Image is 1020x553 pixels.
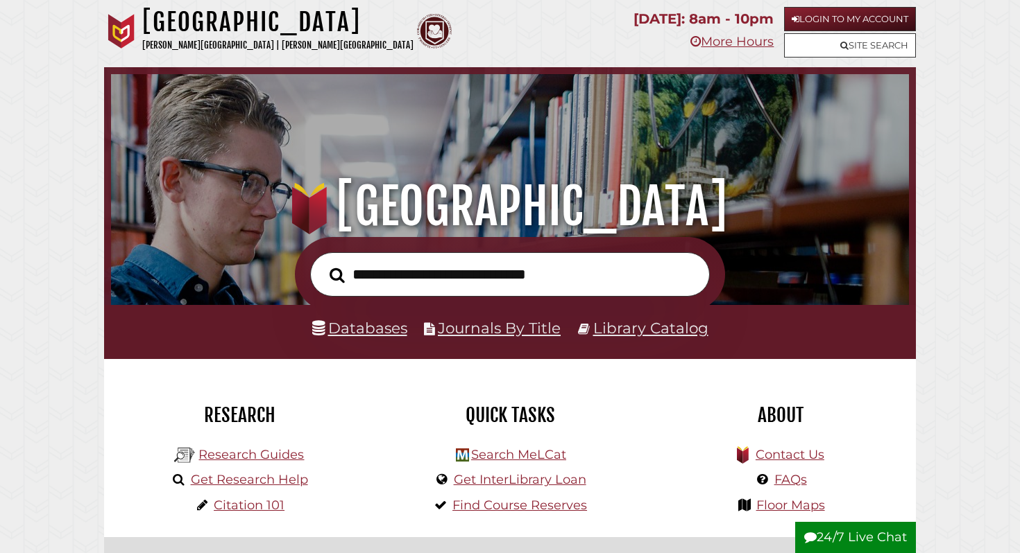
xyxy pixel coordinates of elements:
a: Get Research Help [191,472,308,487]
a: Databases [312,319,407,337]
a: Research Guides [198,447,304,462]
a: Citation 101 [214,498,284,513]
h1: [GEOGRAPHIC_DATA] [126,176,894,237]
a: Find Course Reserves [452,498,587,513]
h2: Research [114,403,364,427]
a: Journals By Title [438,319,561,337]
a: Library Catalog [593,319,708,337]
button: Search [323,263,352,287]
h1: [GEOGRAPHIC_DATA] [142,7,414,37]
a: Search MeLCat [471,447,566,462]
p: [PERSON_NAME][GEOGRAPHIC_DATA] | [PERSON_NAME][GEOGRAPHIC_DATA] [142,37,414,53]
a: Contact Us [756,447,824,462]
a: Floor Maps [756,498,825,513]
img: Hekman Library Logo [174,445,195,466]
img: Calvin University [104,14,139,49]
i: Search [330,267,345,283]
a: Get InterLibrary Loan [454,472,586,487]
a: FAQs [774,472,807,487]
img: Hekman Library Logo [456,448,469,462]
img: Calvin Theological Seminary [417,14,452,49]
h2: About [656,403,906,427]
a: Login to My Account [784,7,916,31]
a: Site Search [784,33,916,58]
p: [DATE]: 8am - 10pm [634,7,774,31]
a: More Hours [690,34,774,49]
h2: Quick Tasks [385,403,635,427]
